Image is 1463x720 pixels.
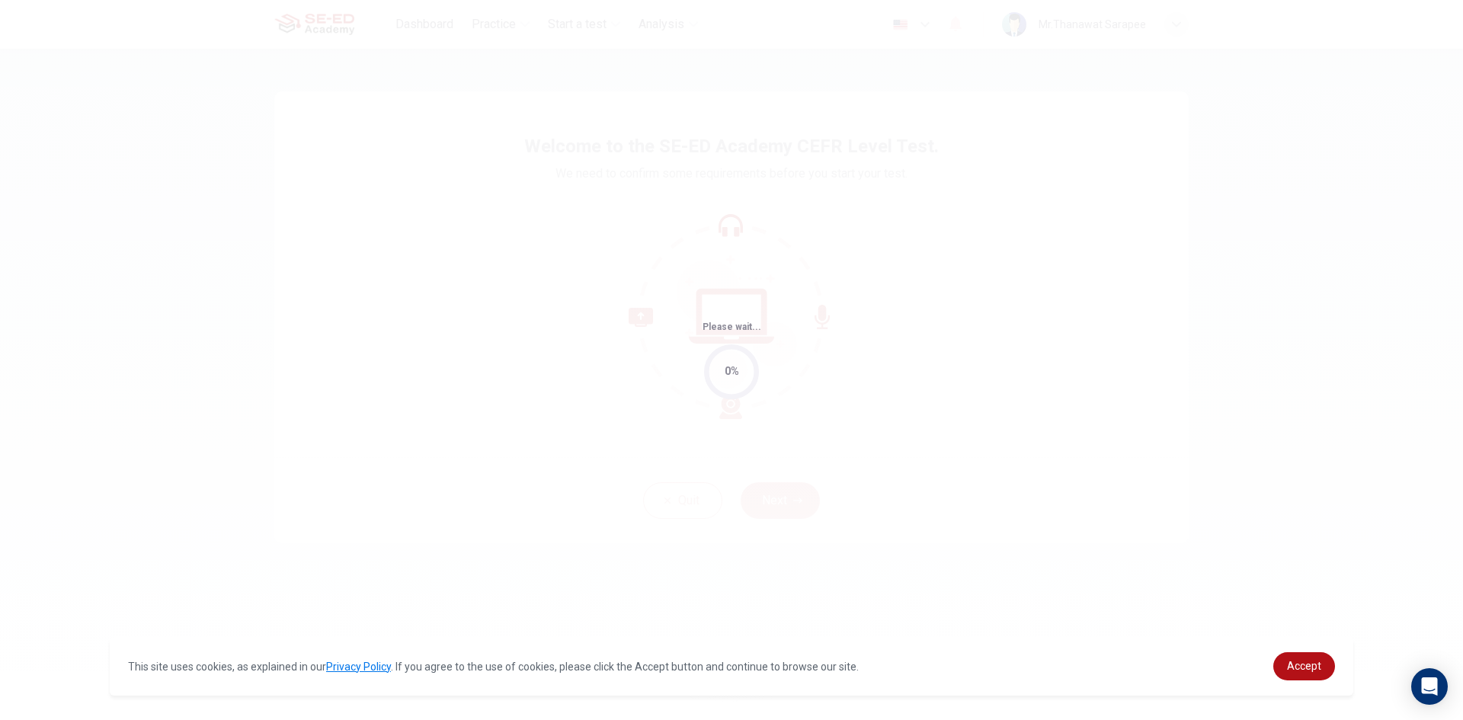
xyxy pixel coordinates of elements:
[110,637,1353,696] div: cookieconsent
[703,322,761,332] span: Please wait...
[725,363,739,380] div: 0%
[1287,660,1321,672] span: Accept
[1273,652,1335,680] a: dismiss cookie message
[326,661,391,673] a: Privacy Policy
[128,661,859,673] span: This site uses cookies, as explained in our . If you agree to the use of cookies, please click th...
[1411,668,1448,705] div: Open Intercom Messenger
